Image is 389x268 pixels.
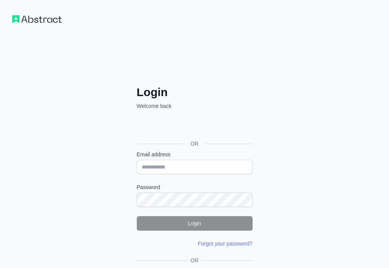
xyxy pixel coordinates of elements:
button: Login [137,216,253,231]
img: Workflow [12,15,62,23]
a: Forgot your password? [198,241,252,247]
span: OR [184,140,205,148]
label: Email address [137,151,253,158]
span: OR [187,257,202,264]
h2: Login [137,85,253,99]
p: Welcome back [137,102,253,110]
iframe: Przycisk Zaloguj się przez Google [133,118,255,135]
label: Password [137,183,253,191]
